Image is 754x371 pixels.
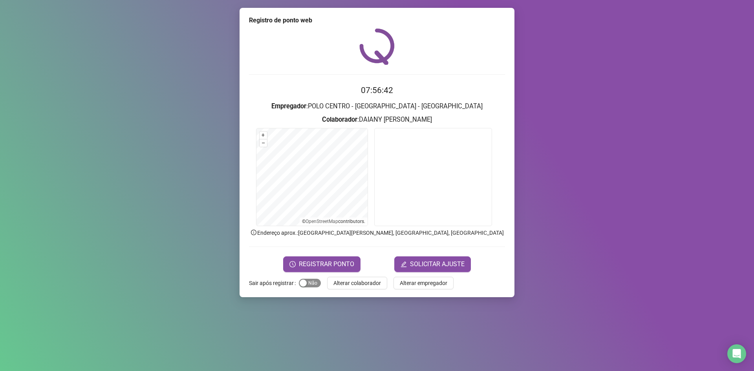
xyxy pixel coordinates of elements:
[400,279,447,287] span: Alterar empregador
[327,277,387,289] button: Alterar colaborador
[260,139,267,147] button: –
[394,256,471,272] button: editSOLICITAR AJUSTE
[410,260,465,269] span: SOLICITAR AJUSTE
[322,116,357,123] strong: Colaborador
[271,102,306,110] strong: Empregador
[249,277,299,289] label: Sair após registrar
[283,256,361,272] button: REGISTRAR PONTO
[260,132,267,139] button: +
[306,219,338,224] a: OpenStreetMap
[249,115,505,125] h3: : DAIANY [PERSON_NAME]
[359,28,395,65] img: QRPoint
[333,279,381,287] span: Alterar colaborador
[249,101,505,111] h3: : POLO CENTRO - [GEOGRAPHIC_DATA] - [GEOGRAPHIC_DATA]
[302,219,365,224] li: © contributors.
[727,344,746,363] div: Open Intercom Messenger
[249,16,505,25] div: Registro de ponto web
[250,229,257,236] span: info-circle
[393,277,454,289] button: Alterar empregador
[249,228,505,237] p: Endereço aprox. : [GEOGRAPHIC_DATA][PERSON_NAME], [GEOGRAPHIC_DATA], [GEOGRAPHIC_DATA]
[289,261,296,267] span: clock-circle
[361,86,393,95] time: 07:56:42
[299,260,354,269] span: REGISTRAR PONTO
[401,261,407,267] span: edit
